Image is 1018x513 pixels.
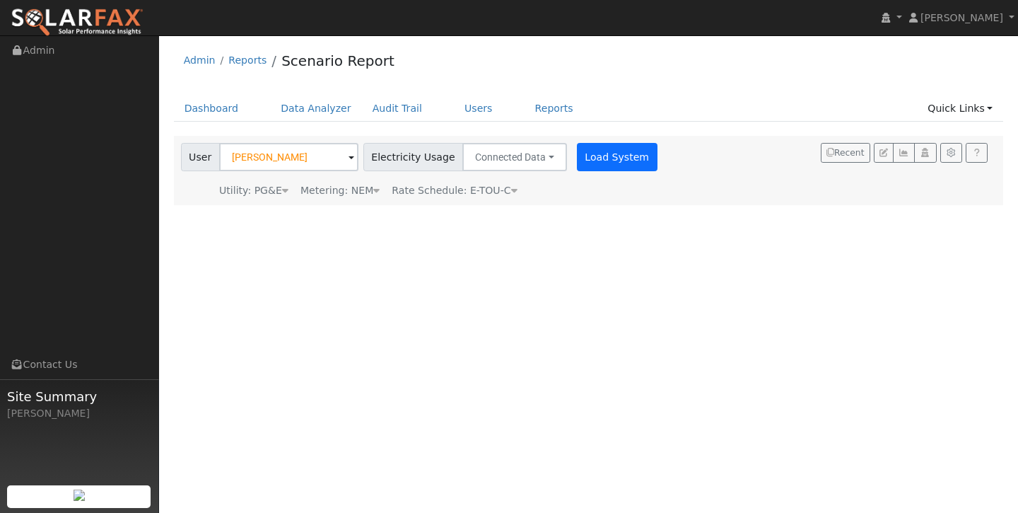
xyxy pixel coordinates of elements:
div: Utility: PG&E [219,183,288,198]
a: Reports [228,54,267,66]
a: Users [454,96,503,122]
img: SolarFax [11,8,144,38]
button: Recent [821,143,870,163]
button: Multi-Series Graph [893,143,915,163]
button: Load System [577,143,657,171]
a: Admin [184,54,216,66]
span: User [181,143,220,171]
button: Edit User [874,143,894,163]
a: Scenario Report [281,52,394,69]
span: Site Summary [7,387,151,406]
a: Dashboard [174,96,250,122]
a: Data Analyzer [270,96,362,122]
a: Help Link [966,143,988,163]
div: Metering: NEM [300,183,380,198]
button: Connected Data [462,143,567,171]
a: Quick Links [917,96,1003,122]
span: [PERSON_NAME] [920,12,1003,23]
button: Login As [914,143,936,163]
span: Alias: HETOUC [392,185,517,196]
a: Reports [525,96,584,122]
img: retrieve [74,490,85,501]
div: [PERSON_NAME] [7,406,151,421]
a: Audit Trail [362,96,433,122]
input: Select a User [219,143,358,171]
button: Settings [940,143,962,163]
span: Electricity Usage [363,143,463,171]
